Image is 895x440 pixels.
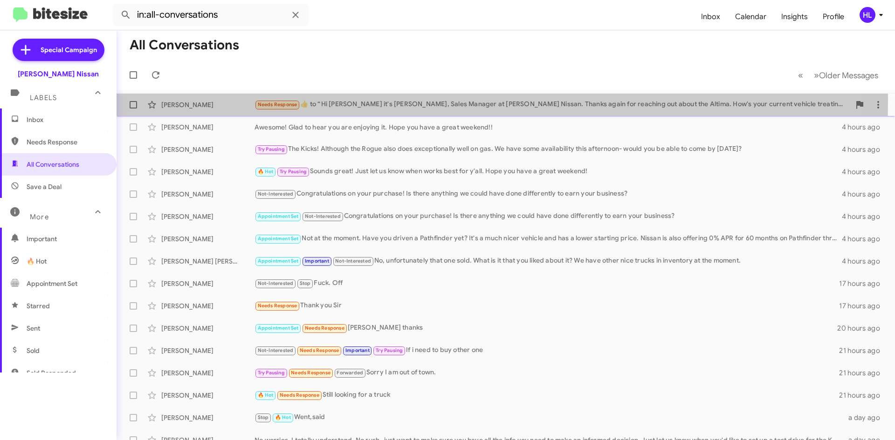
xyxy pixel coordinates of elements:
[161,212,255,221] div: [PERSON_NAME]
[808,66,884,85] button: Next
[814,69,819,81] span: »
[258,213,299,219] span: Appointment Set
[13,39,104,61] a: Special Campaign
[305,325,344,331] span: Needs Response
[30,94,57,102] span: Labels
[255,278,839,289] div: Fuck. Off
[258,325,299,331] span: Appointment Set
[258,191,294,197] span: Not-Interested
[842,122,888,132] div: 4 hours ago
[161,257,255,266] div: [PERSON_NAME] [PERSON_NAME]
[842,212,888,221] div: 4 hours ago
[27,324,40,333] span: Sent
[819,70,878,81] span: Older Messages
[161,234,255,244] div: [PERSON_NAME]
[255,367,839,378] div: Sorry I am out of town.
[255,390,839,400] div: Still looking for a truck
[161,190,255,199] div: [PERSON_NAME]
[839,368,888,378] div: 21 hours ago
[161,324,255,333] div: [PERSON_NAME]
[792,66,809,85] button: Previous
[852,7,885,23] button: HL
[335,369,365,378] span: Forwarded
[255,345,839,356] div: If i need to buy other one
[728,3,774,30] a: Calendar
[258,303,297,309] span: Needs Response
[305,213,341,219] span: Not-Interested
[255,122,842,132] div: Awesome! Glad to hear you are enjoying it. Hope you have a great weekend!!
[258,169,274,175] span: 🔥 Hot
[161,279,255,288] div: [PERSON_NAME]
[27,368,76,378] span: Sold Responded
[27,301,50,311] span: Starred
[842,234,888,244] div: 4 hours ago
[837,324,888,333] div: 20 hours ago
[161,167,255,176] div: [PERSON_NAME]
[843,413,888,422] div: a day ago
[27,115,106,124] span: Inbox
[280,392,319,398] span: Needs Response
[161,100,255,109] div: [PERSON_NAME]
[161,413,255,422] div: [PERSON_NAME]
[161,145,255,154] div: [PERSON_NAME]
[275,414,291,420] span: 🔥 Hot
[27,182,62,191] span: Save a Deal
[27,257,47,266] span: 🔥 Hot
[255,412,843,423] div: Went,said
[305,258,329,264] span: Important
[27,160,79,169] span: All Conversations
[798,69,803,81] span: «
[291,370,330,376] span: Needs Response
[376,347,403,353] span: Try Pausing
[130,38,239,53] h1: All Conversations
[27,234,106,244] span: Important
[27,346,40,355] span: Sold
[27,137,106,147] span: Needs Response
[255,233,842,244] div: Not at the moment. Have you driven a Pathfinder yet? It's a much nicer vehicle and has a lower st...
[774,3,815,30] a: Insights
[161,391,255,400] div: [PERSON_NAME]
[255,300,839,311] div: Thank you Sir
[113,4,309,26] input: Search
[258,414,269,420] span: Stop
[18,69,99,79] div: [PERSON_NAME] Nissan
[842,190,888,199] div: 4 hours ago
[280,169,307,175] span: Try Pausing
[842,257,888,266] div: 4 hours ago
[839,391,888,400] div: 21 hours ago
[161,368,255,378] div: [PERSON_NAME]
[255,256,842,266] div: No, unfortunately that one sold. What is it that you liked about it? We have other nice trucks in...
[793,66,884,85] nav: Page navigation example
[255,144,842,155] div: The Kicks! Although the Rogue also does exceptionally well on gas. We have some availability this...
[258,102,297,108] span: Needs Response
[255,99,850,110] div: ​👍​ to “ Hi [PERSON_NAME] it's [PERSON_NAME], Sales Manager at [PERSON_NAME] Nissan. Thanks again...
[258,370,285,376] span: Try Pausing
[839,301,888,311] div: 17 hours ago
[161,346,255,355] div: [PERSON_NAME]
[860,7,875,23] div: HL
[258,236,299,242] span: Appointment Set
[255,166,842,177] div: Sounds great! Just let us know when works best for y'all. Hope you have a great weekend!
[255,323,837,333] div: [PERSON_NAME] thanks
[815,3,852,30] a: Profile
[839,279,888,288] div: 17 hours ago
[258,146,285,152] span: Try Pausing
[161,122,255,132] div: [PERSON_NAME]
[300,280,311,286] span: Stop
[258,347,294,353] span: Not-Interested
[41,45,97,54] span: Special Campaign
[335,258,371,264] span: Not-Interested
[255,189,842,199] div: Congratulations on your purchase! Is there anything we could have done differently to earn your b...
[30,213,49,221] span: More
[694,3,728,30] a: Inbox
[842,145,888,154] div: 4 hours ago
[258,392,274,398] span: 🔥 Hot
[839,346,888,355] div: 21 hours ago
[345,347,370,353] span: Important
[300,347,339,353] span: Needs Response
[161,301,255,311] div: [PERSON_NAME]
